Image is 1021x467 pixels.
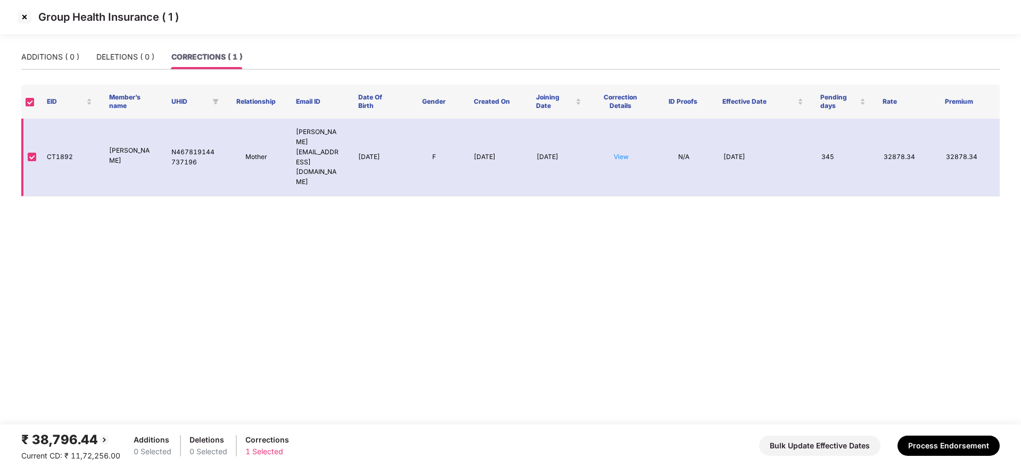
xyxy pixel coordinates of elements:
[245,446,289,457] div: 1 Selected
[109,146,154,166] p: [PERSON_NAME]
[722,97,795,106] span: Effective Date
[875,119,937,196] td: 32878.34
[874,85,936,119] th: Rate
[38,11,179,23] p: Group Health Insurance ( 1 )
[210,95,221,108] span: filter
[536,93,573,110] span: Joining Date
[714,85,812,119] th: Effective Date
[528,85,590,119] th: Joining Date
[38,119,101,196] td: CT1892
[190,434,227,446] div: Deletions
[820,93,858,110] span: Pending days
[38,85,101,119] th: EID
[590,85,652,119] th: Correction Details
[21,451,120,460] span: Current CD: ₹ 11,72,256.00
[134,434,171,446] div: Additions
[812,85,874,119] th: Pending days
[350,119,403,196] td: [DATE]
[134,446,171,457] div: 0 Selected
[287,119,350,196] td: [PERSON_NAME][EMAIL_ADDRESS][DOMAIN_NAME]
[21,430,120,450] div: ₹ 38,796.44
[225,119,287,196] td: Mother
[350,85,403,119] th: Date Of Birth
[171,97,208,106] span: UHID
[245,434,289,446] div: Corrections
[652,85,714,119] th: ID Proofs
[225,85,287,119] th: Relationship
[898,436,1000,456] button: Process Endorsement
[287,85,350,119] th: Email ID
[465,85,528,119] th: Created On
[759,436,880,456] button: Bulk Update Effective Dates
[212,98,219,105] span: filter
[813,119,875,196] td: 345
[96,51,154,63] div: DELETIONS ( 0 )
[465,119,528,196] td: [DATE]
[614,153,629,161] a: View
[936,85,999,119] th: Premium
[98,433,111,446] img: svg+xml;base64,PHN2ZyBpZD0iQmFjay0yMHgyMCIgeG1sbnM9Imh0dHA6Ly93d3cudzMub3JnLzIwMDAvc3ZnIiB3aWR0aD...
[16,9,33,26] img: svg+xml;base64,PHN2ZyBpZD0iQ3Jvc3MtMzJ4MzIiIHhtbG5zPSJodHRwOi8vd3d3LnczLm9yZy8yMDAwL3N2ZyIgd2lkdG...
[403,119,465,196] td: F
[528,119,590,196] td: [DATE]
[937,119,1000,196] td: 32878.34
[715,119,813,196] td: [DATE]
[403,85,465,119] th: Gender
[21,51,79,63] div: ADDITIONS ( 0 )
[47,97,84,106] span: EID
[171,51,242,63] div: CORRECTIONS ( 1 )
[101,85,163,119] th: Member’s name
[163,119,225,196] td: N467819144737196
[190,446,227,457] div: 0 Selected
[653,119,715,196] td: N/A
